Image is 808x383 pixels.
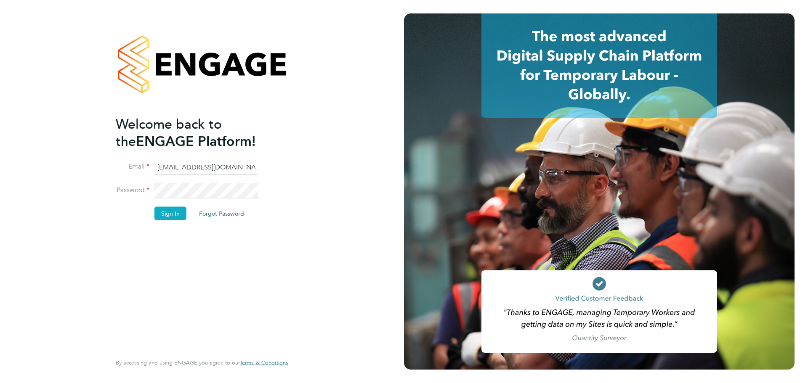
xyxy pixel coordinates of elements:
a: Terms & Conditions [240,359,288,366]
span: Terms & Conditions [240,359,288,366]
span: Welcome back to the [116,116,222,149]
label: Email [116,162,149,171]
input: Enter your work email... [154,160,258,175]
label: Password [116,186,149,195]
span: By accessing and using ENGAGE you agree to our [116,359,288,366]
h2: ENGAGE Platform! [116,115,280,150]
button: Sign In [154,207,186,220]
button: Forgot Password [192,207,251,220]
